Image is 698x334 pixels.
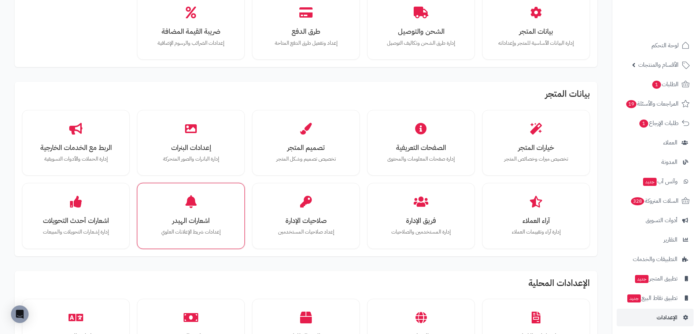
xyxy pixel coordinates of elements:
span: الطلبات [651,79,679,89]
span: 19 [626,100,636,108]
a: تطبيق نقاط البيعجديد [617,289,694,307]
p: إعدادات شريط الإعلانات العلوي [150,228,232,236]
p: إدارة المستخدمين والصلاحيات [380,228,462,236]
span: جديد [627,294,641,302]
span: 328 [631,197,644,205]
span: 1 [652,81,661,89]
span: المراجعات والأسئلة [625,99,679,109]
span: التقارير [664,235,677,245]
p: إدارة البانرات والصور المتحركة [150,155,232,163]
span: 1 [639,120,648,128]
a: المراجعات والأسئلة19 [617,95,694,113]
h3: فريق الإدارة [380,217,462,224]
span: التطبيقات والخدمات [633,254,677,264]
span: تطبيق المتجر [634,274,677,284]
a: فريق الإدارةإدارة المستخدمين والصلاحيات [373,188,469,243]
span: السلات المتروكة [630,196,679,206]
a: العملاء [617,134,694,151]
h3: تصميم المتجر [265,144,347,151]
h3: آراء العملاء [495,217,577,224]
span: الإعدادات [657,312,677,323]
h3: طرق الدفع [265,27,347,35]
span: تطبيق نقاط البيع [627,293,677,303]
h3: ضريبة القيمة المضافة [150,27,232,35]
span: أدوات التسويق [646,215,677,225]
p: إعدادات الضرائب والرسوم الإضافية [150,39,232,47]
a: الربط مع الخدمات الخارجيةإدارة الحملات والأدوات التسويقية [27,115,124,170]
span: طلبات الإرجاع [639,118,679,128]
a: الصفحات التعريفيةإدارة صفحات المعلومات والمحتوى [373,115,469,170]
a: إعدادات البنراتإدارة البانرات والصور المتحركة [143,115,239,170]
a: أدوات التسويق [617,212,694,229]
a: طلبات الإرجاع1 [617,114,694,132]
p: إدارة آراء وتقييمات العملاء [495,228,577,236]
p: إدارة الحملات والأدوات التسويقية [35,155,117,163]
a: اشعارات الهيدرإعدادات شريط الإعلانات العلوي [143,188,239,243]
h3: صلاحيات الإدارة [265,217,347,224]
p: إدارة إشعارات التحويلات والمبيعات [35,228,117,236]
p: إعداد صلاحيات المستخدمين [265,228,347,236]
a: صلاحيات الإدارةإعداد صلاحيات المستخدمين [258,188,354,243]
h3: الشحن والتوصيل [380,27,462,35]
p: تخصيص تصميم وشكل المتجر [265,155,347,163]
a: الإعدادات [617,309,694,326]
h2: الإعدادات المحلية [22,278,590,291]
h3: الصفحات التعريفية [380,144,462,151]
span: الأقسام والمنتجات [638,60,679,70]
a: المدونة [617,153,694,171]
a: التقارير [617,231,694,249]
a: الطلبات1 [617,76,694,93]
a: لوحة التحكم [617,37,694,54]
span: جديد [643,178,657,186]
a: السلات المتروكة328 [617,192,694,210]
div: Open Intercom Messenger [11,305,29,323]
span: وآتس آب [642,176,677,187]
p: إدارة صفحات المعلومات والمحتوى [380,155,462,163]
h2: بيانات المتجر [22,89,590,102]
a: وآتس آبجديد [617,173,694,190]
a: تطبيق المتجرجديد [617,270,694,287]
p: إعداد وتفعيل طرق الدفع المتاحة [265,39,347,47]
a: آراء العملاءإدارة آراء وتقييمات العملاء [488,188,584,243]
p: إدارة طرق الشحن وتكاليف التوصيل [380,39,462,47]
a: خيارات المتجرتخصيص ميزات وخصائص المتجر [488,115,584,170]
a: تصميم المتجرتخصيص تصميم وشكل المتجر [258,115,354,170]
span: لوحة التحكم [651,40,679,51]
span: العملاء [663,137,677,148]
h3: اشعارات أحدث التحويلات [35,217,117,224]
span: جديد [635,275,649,283]
h3: بيانات المتجر [495,27,577,35]
a: اشعارات أحدث التحويلاتإدارة إشعارات التحويلات والمبيعات [27,188,124,243]
p: إدارة البيانات الأساسية للمتجر وإعداداته [495,39,577,47]
h3: الربط مع الخدمات الخارجية [35,144,117,151]
h3: إعدادات البنرات [150,144,232,151]
span: المدونة [661,157,677,167]
a: التطبيقات والخدمات [617,250,694,268]
p: تخصيص ميزات وخصائص المتجر [495,155,577,163]
h3: خيارات المتجر [495,144,577,151]
h3: اشعارات الهيدر [150,217,232,224]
